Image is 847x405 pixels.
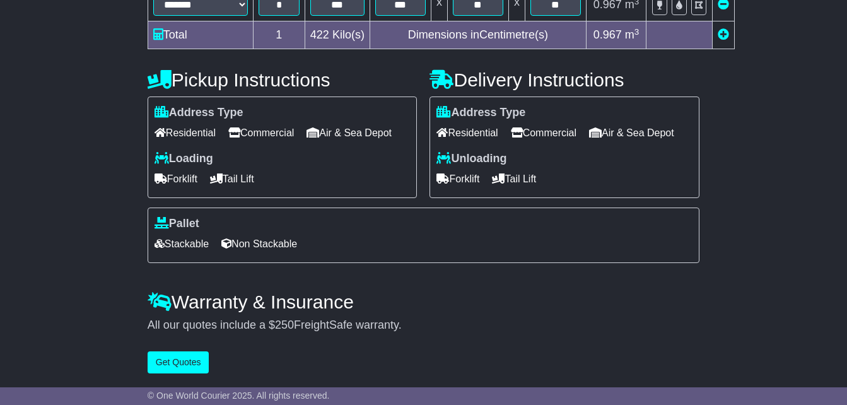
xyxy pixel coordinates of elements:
[436,152,506,166] label: Unloading
[155,169,197,189] span: Forklift
[370,21,586,49] td: Dimensions in Centimetre(s)
[310,28,329,41] span: 422
[221,234,297,254] span: Non Stackable
[625,28,640,41] span: m
[436,106,525,120] label: Address Type
[155,152,213,166] label: Loading
[148,319,699,332] div: All our quotes include a $ FreightSafe warranty.
[155,123,216,143] span: Residential
[492,169,536,189] span: Tail Lift
[307,123,392,143] span: Air & Sea Depot
[593,28,622,41] span: 0.967
[275,319,294,331] span: 250
[148,351,209,373] button: Get Quotes
[148,21,253,49] td: Total
[429,69,699,90] h4: Delivery Instructions
[718,28,729,41] a: Add new item
[148,291,699,312] h4: Warranty & Insurance
[155,217,199,231] label: Pallet
[305,21,370,49] td: Kilo(s)
[148,69,418,90] h4: Pickup Instructions
[436,169,479,189] span: Forklift
[148,390,330,401] span: © One World Courier 2025. All rights reserved.
[155,106,243,120] label: Address Type
[589,123,674,143] span: Air & Sea Depot
[228,123,294,143] span: Commercial
[210,169,254,189] span: Tail Lift
[511,123,576,143] span: Commercial
[436,123,498,143] span: Residential
[155,234,209,254] span: Stackable
[253,21,305,49] td: 1
[634,27,640,37] sup: 3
